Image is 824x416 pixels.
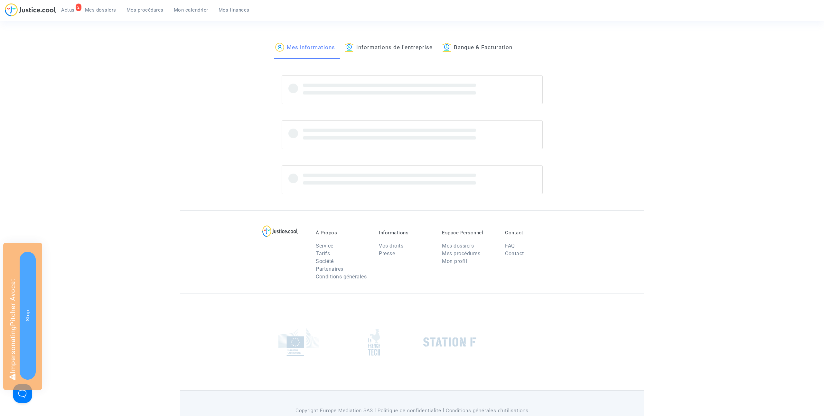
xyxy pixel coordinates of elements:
img: logo-lg.svg [262,225,298,237]
img: icon-banque.svg [442,43,451,52]
p: Informations [379,230,432,236]
a: 2Actus [56,5,80,15]
a: Banque & Facturation [442,37,512,59]
img: french_tech.png [368,329,380,356]
img: icon-banque.svg [345,43,354,52]
span: Mes procédures [126,7,164,13]
a: Contact [505,250,524,257]
p: Espace Personnel [442,230,495,236]
div: Impersonating [3,243,42,390]
a: Mon profil [442,258,467,264]
a: Mon calendrier [169,5,213,15]
img: europe_commision.png [278,328,319,356]
p: Copyright Europe Mediation SAS l Politique de confidentialité l Conditions générales d’utilisa... [266,407,559,415]
a: Mes informations [275,37,335,59]
iframe: Help Scout Beacon - Open [13,384,32,403]
a: Tarifs [316,250,330,257]
a: Mes procédures [442,250,480,257]
span: Mes finances [219,7,249,13]
button: Stop [20,252,36,380]
span: Mon calendrier [174,7,208,13]
p: Contact [505,230,558,236]
a: Presse [379,250,395,257]
a: Mes dossiers [442,243,474,249]
a: Partenaires [316,266,343,272]
a: Vos droits [379,243,403,249]
span: Actus [61,7,75,13]
a: Mes dossiers [80,5,121,15]
a: FAQ [505,243,515,249]
a: Conditions générales [316,274,367,280]
div: 2 [76,4,81,11]
a: Informations de l'entreprise [345,37,433,59]
img: stationf.png [423,337,476,347]
p: À Propos [316,230,369,236]
img: icon-passager.svg [275,43,284,52]
span: Mes dossiers [85,7,116,13]
img: jc-logo.svg [5,3,56,16]
a: Société [316,258,334,264]
a: Mes finances [213,5,255,15]
a: Mes procédures [121,5,169,15]
a: Service [316,243,333,249]
span: Stop [25,310,31,321]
